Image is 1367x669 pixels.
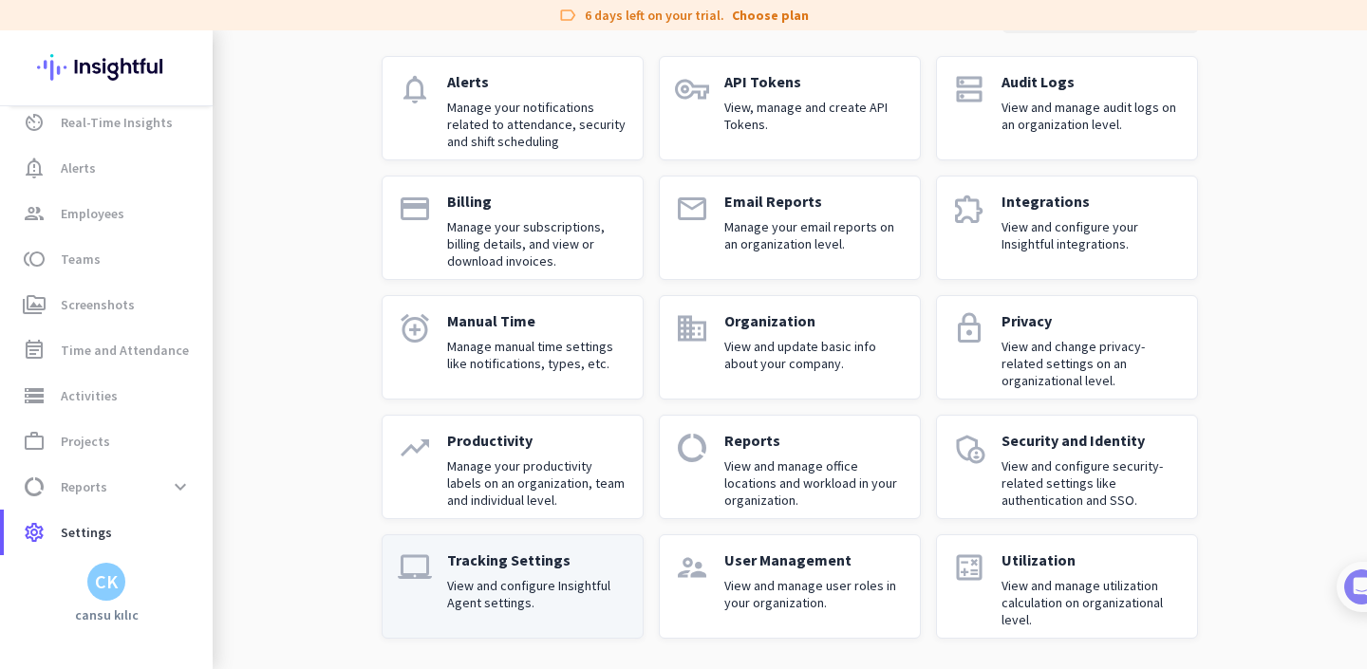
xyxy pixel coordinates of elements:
[4,510,213,555] a: settingsSettings
[61,293,135,316] span: Screenshots
[447,431,627,450] p: Productivity
[382,56,644,160] a: notificationsAlertsManage your notifications related to attendance, security and shift scheduling
[659,415,921,519] a: data_usageReportsView and manage office locations and workload in your organization.
[73,456,256,494] button: Add your employees
[936,534,1198,639] a: calculateUtilizationView and manage utilization calculation on organizational level.
[67,198,98,229] img: Profile image for Tamara
[398,192,432,226] i: payment
[61,521,112,544] span: Settings
[936,415,1198,519] a: admin_panel_settingsSecurity and IdentityView and configure security-related settings like authen...
[724,457,905,509] p: View and manage office locations and workload in your organization.
[27,73,353,141] div: 🎊 Welcome to Insightful! 🎊
[73,330,322,349] div: Add employees
[61,475,107,498] span: Reports
[398,550,432,585] i: laptop_mac
[61,384,118,407] span: Activities
[95,572,118,591] div: CK
[447,457,627,509] p: Manage your productivity labels on an organization, team and individual level.
[1002,311,1182,330] p: Privacy
[1002,577,1182,628] p: View and manage utilization calculation on organizational level.
[732,6,809,25] a: Choose plan
[724,99,905,133] p: View, manage and create API Tokens.
[398,431,432,465] i: trending_up
[23,111,46,134] i: av_timer
[4,373,213,418] a: storageActivities
[952,550,986,585] i: calculate
[724,550,905,569] p: User Management
[4,418,213,464] a: work_outlineProjects
[4,327,213,373] a: event_noteTime and Attendance
[952,431,986,465] i: admin_panel_settings
[222,584,253,597] span: Help
[659,534,921,639] a: supervisor_accountUser ManagementView and manage user roles in your organization.
[952,311,986,345] i: lock
[61,339,189,362] span: Time and Attendance
[724,431,905,450] p: Reports
[1002,431,1182,450] p: Security and Identity
[558,6,577,25] i: label
[398,72,432,106] i: notifications
[1002,218,1182,252] p: View and configure your Insightful integrations.
[1002,338,1182,389] p: View and change privacy-related settings on an organizational level.
[675,192,709,226] i: email
[27,141,353,187] div: You're just a few steps away from completing the essential app setup
[4,282,213,327] a: perm_mediaScreenshots
[105,204,312,223] div: [PERSON_NAME] from Insightful
[333,8,367,42] div: Close
[447,218,627,269] p: Manage your subscriptions, billing details, and view or download invoices.
[4,464,213,510] a: data_usageReportsexpand_more
[936,176,1198,280] a: extensionIntegrationsView and configure your Insightful integrations.
[19,250,67,269] p: 4 steps
[382,415,644,519] a: trending_upProductivityManage your productivity labels on an organization, team and individual le...
[724,338,905,372] p: View and update basic info about your company.
[61,157,96,179] span: Alerts
[675,550,709,585] i: supervisor_account
[936,56,1198,160] a: dnsAudit LogsView and manage audit logs on an organization level.
[1002,457,1182,509] p: View and configure security-related settings like authentication and SSO.
[23,248,46,270] i: toll
[190,536,285,612] button: Help
[724,192,905,211] p: Email Reports
[61,202,124,225] span: Employees
[35,324,345,354] div: 1Add employees
[73,362,330,441] div: It's time to add your employees! This is crucial since Insightful will start collecting their act...
[61,430,110,453] span: Projects
[311,584,352,597] span: Tasks
[95,536,190,612] button: Messages
[4,236,213,282] a: tollTeams
[659,56,921,160] a: vpn_keyAPI TokensView, manage and create API Tokens.
[952,72,986,106] i: dns
[1002,72,1182,91] p: Audit Logs
[447,72,627,91] p: Alerts
[4,100,213,145] a: av_timerReal-Time Insights
[37,30,176,104] img: Insightful logo
[659,295,921,400] a: domainOrganizationView and update basic info about your company.
[675,72,709,106] i: vpn_key
[110,584,176,597] span: Messages
[952,192,986,226] i: extension
[23,157,46,179] i: notification_important
[398,311,432,345] i: alarm_add
[4,191,213,236] a: groupEmployees
[675,311,709,345] i: domain
[61,248,101,270] span: Teams
[447,192,627,211] p: Billing
[447,99,627,150] p: Manage your notifications related to attendance, security and shift scheduling
[659,176,921,280] a: emailEmail ReportsManage your email reports on an organization level.
[23,202,46,225] i: group
[382,176,644,280] a: paymentBillingManage your subscriptions, billing details, and view or download invoices.
[224,30,237,669] img: menu-toggle
[242,250,361,269] p: About 10 minutes
[1002,99,1182,133] p: View and manage audit logs on an organization level.
[61,111,173,134] span: Real-Time Insights
[382,534,644,639] a: laptop_macTracking SettingsView and configure Insightful Agent settings.
[23,339,46,362] i: event_note
[4,145,213,191] a: notification_importantAlerts
[382,295,644,400] a: alarm_addManual TimeManage manual time settings like notifications, types, etc.
[23,430,46,453] i: work_outline
[675,431,709,465] i: data_usage
[447,338,627,372] p: Manage manual time settings like notifications, types, etc.
[163,470,197,504] button: expand_more
[447,550,627,569] p: Tracking Settings
[23,521,46,544] i: settings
